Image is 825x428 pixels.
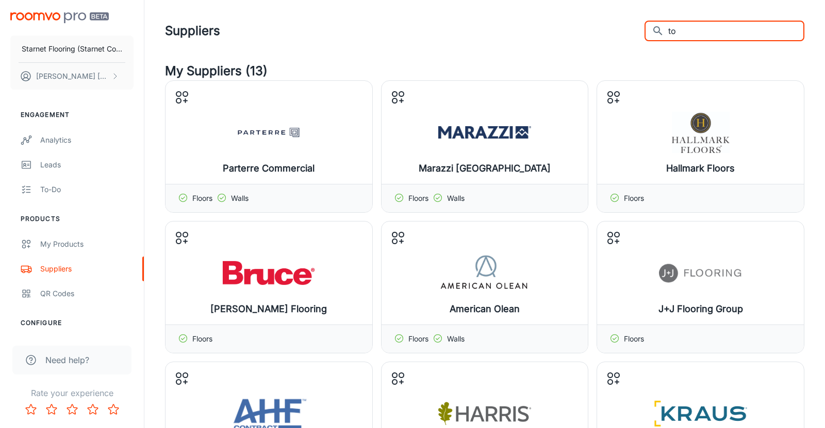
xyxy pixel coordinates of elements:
div: Suppliers [40,263,134,275]
p: Floors [624,333,644,345]
p: Rate your experience [8,387,136,399]
div: QR Codes [40,288,134,299]
p: Starnet Flooring (Starnet Commercial Flooring Inc) [22,43,122,55]
p: Floors [408,333,428,345]
h1: Suppliers [165,22,220,40]
div: Leads [40,159,134,170]
p: Floors [192,333,212,345]
button: Rate 5 star [103,399,124,420]
img: Roomvo PRO Beta [10,12,109,23]
div: Analytics [40,134,134,146]
button: Starnet Flooring (Starnet Commercial Flooring Inc) [10,36,134,62]
p: Walls [231,193,249,204]
span: Need help? [45,354,89,366]
p: Floors [408,193,428,204]
div: My Products [40,238,134,250]
p: Floors [624,193,644,204]
p: Floors [192,193,212,204]
input: Search all suppliers... [668,21,804,41]
p: Walls [447,333,465,345]
button: [PERSON_NAME] [PERSON_NAME] [10,63,134,90]
button: Rate 1 star [21,399,41,420]
p: Walls [447,193,465,204]
p: [PERSON_NAME] [PERSON_NAME] [36,71,109,82]
button: Rate 3 star [62,399,82,420]
h4: My Suppliers (13) [165,62,804,80]
button: Rate 4 star [82,399,103,420]
div: To-do [40,184,134,195]
button: Rate 2 star [41,399,62,420]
